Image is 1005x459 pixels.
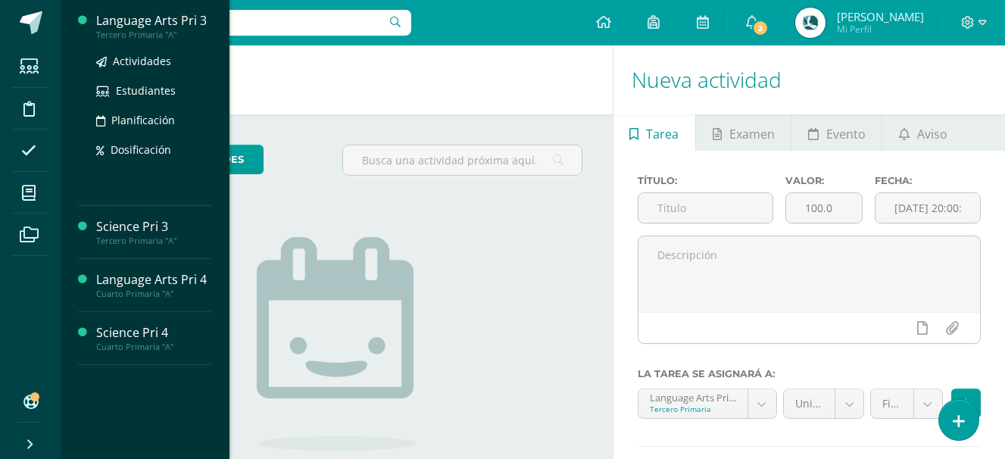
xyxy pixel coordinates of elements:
div: Science Pri 4 [96,324,211,342]
a: Unidad 4 [784,389,863,418]
span: Actividades [113,54,171,68]
input: Busca un usuario... [70,10,411,36]
input: Busca una actividad próxima aquí... [343,145,581,175]
span: Final Evaluation - Unit 4 (20.0%) [882,389,902,418]
span: Unidad 4 [795,389,823,418]
div: Cuarto Primaria "A" [96,342,211,352]
div: Tercero Primaria "A" [96,236,211,246]
h1: Nueva actividad [632,45,987,114]
h1: Actividades [79,45,595,114]
span: Dosificación [111,142,171,157]
div: Language Arts Pri 3 'A' [650,389,736,404]
img: no_activities.png [257,237,416,451]
a: Evento [791,114,882,151]
a: Estudiantes [96,82,211,99]
span: Mi Perfil [837,23,924,36]
a: Science Pri 3Tercero Primaria "A" [96,218,211,246]
input: Puntos máximos [786,193,861,223]
div: Science Pri 3 [96,218,211,236]
span: Aviso [917,116,947,152]
a: Language Arts Pri 4Cuarto Primaria "A" [96,271,211,299]
img: 0db7ad12a37ea8aabdf6c45f28ac505c.png [795,8,826,38]
a: Dosificación [96,141,211,158]
span: Examen [729,116,775,152]
a: Language Arts Pri 3 'A'Tercero Primaria [638,389,776,418]
a: Final Evaluation - Unit 4 (20.0%) [871,389,942,418]
span: [PERSON_NAME] [837,9,924,24]
a: Planificación [96,111,211,129]
a: Tarea [613,114,695,151]
div: Tercero Primaria [650,404,736,414]
label: Fecha: [875,175,981,186]
a: Actividades [96,52,211,70]
div: Tercero Primaria "A" [96,30,211,40]
label: Valor: [785,175,862,186]
a: Aviso [882,114,963,151]
span: Estudiantes [116,83,176,98]
a: Science Pri 4Cuarto Primaria "A" [96,324,211,352]
div: Language Arts Pri 3 [96,12,211,30]
a: Language Arts Pri 3Tercero Primaria "A" [96,12,211,40]
span: Tarea [646,116,679,152]
div: Language Arts Pri 4 [96,271,211,289]
span: 2 [752,20,769,36]
input: Fecha de entrega [875,193,980,223]
span: Planificación [111,113,175,127]
input: Título [638,193,773,223]
label: La tarea se asignará a: [638,368,981,379]
div: Cuarto Primaria "A" [96,289,211,299]
span: Evento [826,116,866,152]
label: Título: [638,175,774,186]
a: Examen [696,114,791,151]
